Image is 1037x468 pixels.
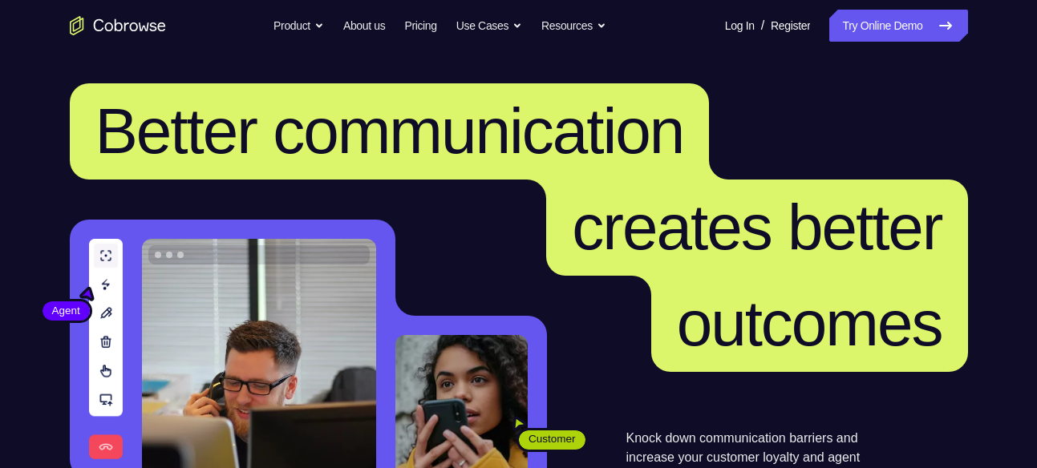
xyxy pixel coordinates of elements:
[677,288,942,359] span: outcomes
[725,10,755,42] a: Log In
[70,16,166,35] a: Go to the home page
[404,10,436,42] a: Pricing
[273,10,324,42] button: Product
[541,10,606,42] button: Resources
[343,10,385,42] a: About us
[572,192,942,263] span: creates better
[95,95,684,167] span: Better communication
[456,10,522,42] button: Use Cases
[829,10,967,42] a: Try Online Demo
[761,16,764,35] span: /
[771,10,810,42] a: Register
